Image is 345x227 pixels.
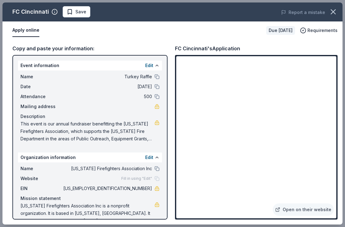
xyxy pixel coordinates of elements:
span: Date [20,83,62,90]
span: Turkey Raffle [62,73,152,80]
span: Name [20,165,62,172]
span: [US_STATE] Firefighters Association Inc [62,165,152,172]
div: FC Cincinnati [12,7,49,17]
div: Due [DATE] [266,26,295,35]
span: This event is our annual fundraiser benefitting the [US_STATE] Firefighters Association, which su... [20,120,155,143]
span: Requirements [307,27,338,34]
button: Apply online [12,24,39,37]
span: Attendance [20,93,62,100]
span: Save [75,8,86,16]
div: Description [20,113,159,120]
span: [DATE] [62,83,152,90]
button: Edit [145,62,153,69]
span: [US_STATE] Firefighters Association Inc is a nonprofit organization. It is based in [US_STATE], [... [20,202,155,225]
button: Save [63,6,90,17]
div: FC Cincinnati's Application [175,44,240,52]
button: Requirements [300,27,338,34]
span: Fill in using "Edit" [121,176,152,181]
span: Website [20,175,62,182]
div: Event information [18,61,162,70]
span: [US_EMPLOYER_IDENTIFICATION_NUMBER] [62,185,152,192]
div: Mission statement [20,195,159,202]
span: EIN [20,185,62,192]
span: Mailing address [20,103,62,110]
button: Edit [145,154,153,161]
span: 500 [62,93,152,100]
div: Organization information [18,152,162,162]
span: Name [20,73,62,80]
a: Open on their website [273,203,334,216]
div: Copy and paste your information: [12,44,168,52]
button: Report a mistake [281,9,325,16]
